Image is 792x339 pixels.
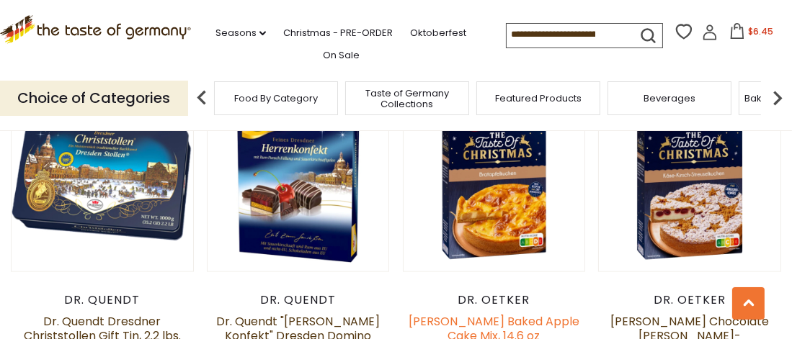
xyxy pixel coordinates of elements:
[721,23,782,45] button: $6.45
[598,293,781,307] div: Dr. Oetker
[11,293,194,307] div: Dr. Quendt
[323,48,360,63] a: On Sale
[187,83,216,112] img: previous arrow
[215,25,266,41] a: Seasons
[283,25,393,41] a: Christmas - PRE-ORDER
[644,93,695,104] a: Beverages
[207,293,390,307] div: Dr. Quendt
[599,90,780,271] img: Dr. Oetker Chocolate Kaiser-Kirsch-Streuselkuchen Cake Mix, 12.9 oz
[234,93,318,104] a: Food By Category
[350,88,465,109] a: Taste of Germany Collections
[208,90,389,271] img: Dr. Quendt "Herren Konfekt" Dresden Domino Squares 5.3 oz
[403,293,586,307] div: Dr. Oetker
[763,83,792,112] img: next arrow
[404,90,585,271] img: Dr. Oetker Baked Apple Cake Mix, 14.6 oz
[748,25,773,37] span: $6.45
[12,90,193,271] img: Dr. Quendt Dresdner Christstollen Gift Tin, 2.2 lbs.
[410,25,466,41] a: Oktoberfest
[495,93,582,104] a: Featured Products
